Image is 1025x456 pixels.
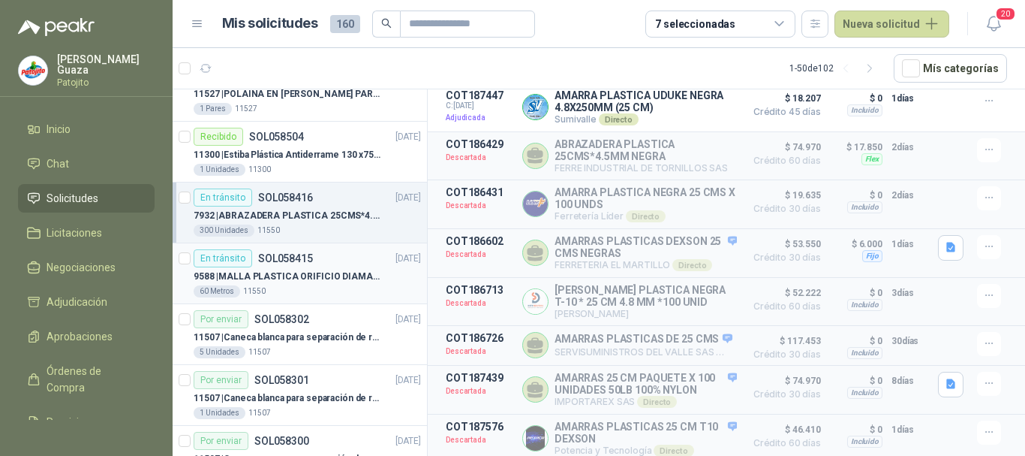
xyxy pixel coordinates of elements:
div: Directo [626,210,666,222]
p: FERRETERIA EL MARTILLO [555,259,737,271]
p: 11300 [248,164,271,176]
img: Logo peakr [18,18,95,36]
span: Crédito 30 días [746,390,821,399]
p: 11507 [248,346,271,358]
span: $ 53.550 [746,235,821,253]
p: AMARRAS PLASTICAS 25 CM T10 DEXSON [555,421,737,445]
div: Fijo [862,250,882,262]
p: 1 días [891,421,929,439]
p: AMARRAS PLASTICAS DE 25 CMS [555,333,737,346]
p: SOL058301 [254,375,309,385]
div: Por enviar [194,371,248,389]
div: 1 - 50 de 102 [789,56,882,80]
p: 2 días [891,186,929,204]
div: Incluido [847,387,882,399]
p: 8 días [891,372,929,390]
p: COT187447 [446,89,513,101]
div: Directo [637,396,677,408]
span: Solicitudes [47,190,98,207]
a: Adjudicación [18,288,155,316]
span: $ 52.222 [746,284,821,302]
p: COT187439 [446,372,513,384]
p: COT186429 [446,138,513,150]
span: Crédito 30 días [746,253,821,262]
p: [DATE] [395,313,421,327]
p: 1 días [891,89,929,107]
p: COT186726 [446,332,513,344]
p: $ 17.850 [830,138,882,156]
p: 1 días [891,235,929,253]
p: Descartada [446,384,513,399]
span: $ 46.410 [746,421,821,439]
p: SOL058416 [258,192,313,203]
div: 5 Unidades [194,346,245,358]
a: Chat [18,149,155,178]
div: Incluido [847,104,882,116]
div: Flex [861,153,882,165]
p: $ 0 [830,421,882,439]
a: Solicitudes [18,184,155,213]
div: Directo [716,346,756,358]
p: IMPORTAREX SAS [555,396,737,408]
p: 2 días [891,138,929,156]
p: Ferretería Líder [555,210,737,222]
p: ABRAZADERA PLASTICA 25CMS*4.5MM NEGRA [555,138,737,162]
div: 60 Metros [194,285,240,297]
div: Directo [672,259,712,271]
p: [PERSON_NAME] PLASTICA NEGRA T-10 * 25 CM 4.8 MM *100 UNID [555,284,737,308]
img: Company Logo [523,289,548,314]
p: 11300 | Estiba Plástica Antiderrame 130 x75 CM - Capacidad 180-200 Litros [194,148,380,162]
p: Descartada [446,296,513,311]
p: [DATE] [395,130,421,144]
p: AMARRAS PLASTICAS DEXSON 25 CMS NEGRAS [555,235,737,259]
p: 7932 | ABRAZADERA PLASTICA 25CMS*4.8MM NEGRA [194,209,380,223]
div: Incluido [847,201,882,213]
span: Licitaciones [47,225,102,241]
div: Directo [599,113,639,125]
p: COT187576 [446,421,513,433]
p: AMARRA PLASTICA NEGRA 25 CMS X 100 UNDS [555,186,737,210]
div: Por enviar [194,432,248,450]
p: $ 0 [830,372,882,390]
a: Por enviarSOL058302[DATE] 11507 |Caneca blanca para separación de residuos 121 LT5 Unidades11507 [173,304,427,365]
span: $ 18.207 [746,89,821,107]
div: Incluido [847,347,882,359]
div: En tránsito [194,189,252,207]
span: Negociaciones [47,259,116,276]
p: COT186431 [446,186,513,198]
p: [DATE] [395,373,421,388]
span: Crédito 30 días [746,204,821,213]
span: Crédito 60 días [746,439,821,448]
p: SERVISUMINISTROS DEL VALLE SAS [555,346,737,358]
p: [DATE] [395,434,421,448]
span: Chat [47,156,69,172]
p: 11507 | Caneca blanca para separación de residuos 121 LT [194,331,380,345]
a: Por enviarSOL058301[DATE] 11507 |Caneca blanca para separación de residuos 10 LT1 Unidades11507 [173,365,427,426]
div: Recibido [194,128,243,146]
p: Patojito [57,78,155,87]
p: COT186602 [446,235,513,247]
p: SOL058300 [254,436,309,446]
button: Mís categorías [894,54,1007,83]
span: Crédito 45 días [746,107,821,116]
a: Negociaciones [18,253,155,282]
span: C: [DATE] [446,101,513,110]
a: En tránsitoSOL058415[DATE] 9588 |MALLA PLASTICA ORIFICIO DIAMANTE 3MM60 Metros11550 [173,243,427,304]
span: $ 74.970 [746,372,821,390]
div: En tránsito [194,249,252,267]
a: Remisiones [18,408,155,436]
h1: Mis solicitudes [222,13,318,35]
span: Adjudicación [47,294,107,310]
a: Órdenes de Compra [18,357,155,402]
span: 20 [995,7,1016,21]
div: 1 Unidades [194,164,245,176]
div: 1 Pares [194,103,232,115]
div: 1 Unidades [194,407,245,419]
p: Sumivalle [555,113,737,125]
p: Adjudicada [446,110,513,125]
span: Remisiones [47,414,102,430]
span: Órdenes de Compra [47,363,140,396]
button: Nueva solicitud [834,11,949,38]
p: [DATE] [395,191,421,205]
p: AMARRA PLASTICA UDUKE NEGRA 4.8X250MM (25 CM) [555,89,737,113]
